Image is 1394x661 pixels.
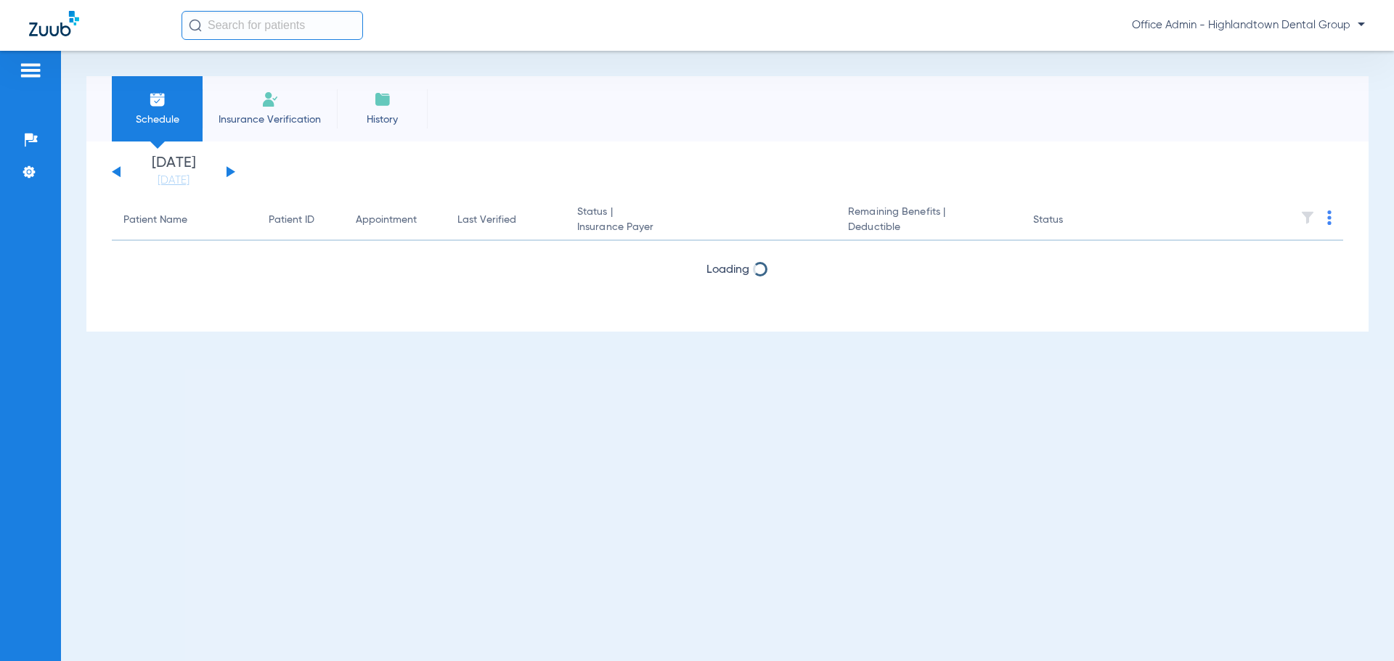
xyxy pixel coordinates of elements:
[123,213,187,228] div: Patient Name
[182,11,363,40] input: Search for patients
[123,112,192,127] span: Schedule
[130,156,217,188] li: [DATE]
[457,213,554,228] div: Last Verified
[261,91,279,108] img: Manual Insurance Verification
[356,213,417,228] div: Appointment
[457,213,516,228] div: Last Verified
[836,200,1021,241] th: Remaining Benefits |
[189,19,202,32] img: Search Icon
[374,91,391,108] img: History
[149,91,166,108] img: Schedule
[1022,200,1120,241] th: Status
[566,200,836,241] th: Status |
[29,11,79,36] img: Zuub Logo
[1327,210,1332,225] img: group-dot-blue.svg
[577,220,825,235] span: Insurance Payer
[269,213,314,228] div: Patient ID
[1300,210,1315,225] img: filter.svg
[356,213,434,228] div: Appointment
[706,264,749,276] span: Loading
[848,220,1009,235] span: Deductible
[1132,18,1365,33] span: Office Admin - Highlandtown Dental Group
[348,112,417,127] span: History
[213,112,326,127] span: Insurance Verification
[269,213,333,228] div: Patient ID
[19,62,42,79] img: hamburger-icon
[130,173,217,188] a: [DATE]
[123,213,245,228] div: Patient Name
